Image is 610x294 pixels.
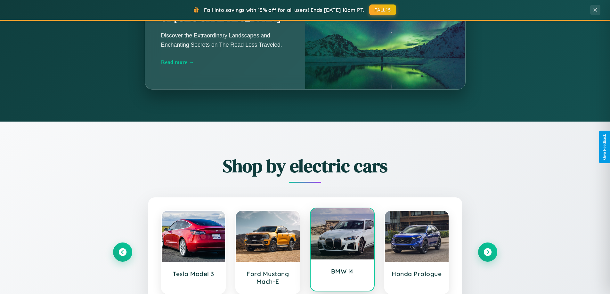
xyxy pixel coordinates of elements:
[204,7,364,13] span: Fall into savings with 15% off for all users! Ends [DATE] 10am PT.
[113,154,497,178] h2: Shop by electric cars
[242,270,293,285] h3: Ford Mustang Mach-E
[317,267,368,275] h3: BMW i4
[369,4,396,15] button: FALL15
[168,270,219,278] h3: Tesla Model 3
[161,31,289,49] p: Discover the Extraordinary Landscapes and Enchanting Secrets on The Road Less Traveled.
[391,270,442,278] h3: Honda Prologue
[602,134,607,160] div: Give Feedback
[161,59,289,66] div: Read more →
